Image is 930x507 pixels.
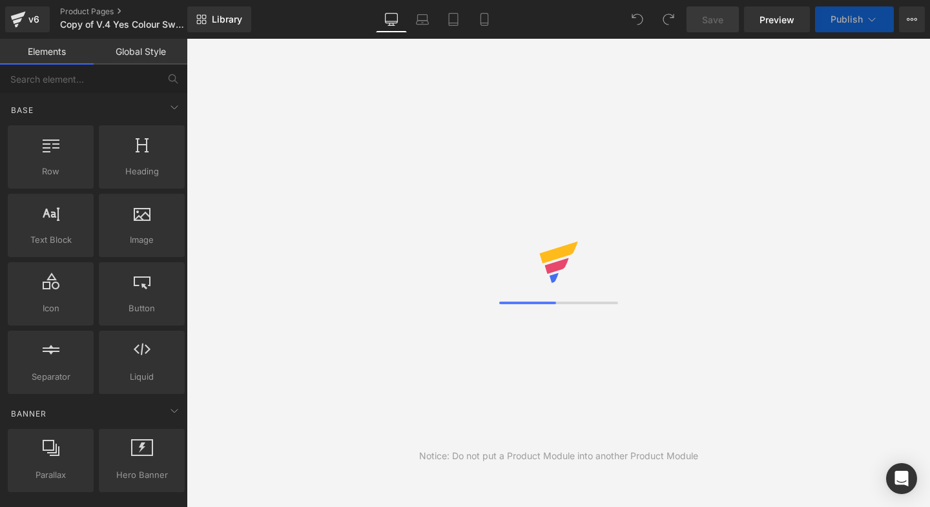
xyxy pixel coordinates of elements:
[26,11,42,28] div: v6
[625,6,650,32] button: Undo
[12,302,90,315] span: Icon
[103,233,181,247] span: Image
[5,6,50,32] a: v6
[376,6,407,32] a: Desktop
[831,14,863,25] span: Publish
[886,463,917,494] div: Open Intercom Messenger
[656,6,681,32] button: Redo
[103,302,181,315] span: Button
[10,104,35,116] span: Base
[12,370,90,384] span: Separator
[469,6,500,32] a: Mobile
[759,13,794,26] span: Preview
[10,408,48,420] span: Banner
[212,14,242,25] span: Library
[12,165,90,178] span: Row
[103,165,181,178] span: Heading
[103,370,181,384] span: Liquid
[744,6,810,32] a: Preview
[60,19,184,30] span: Copy of V.4 Yes Colour Swatch_ Loungewear Template
[94,39,187,65] a: Global Style
[419,449,698,463] div: Notice: Do not put a Product Module into another Product Module
[407,6,438,32] a: Laptop
[438,6,469,32] a: Tablet
[815,6,894,32] button: Publish
[60,6,209,17] a: Product Pages
[12,233,90,247] span: Text Block
[899,6,925,32] button: More
[103,468,181,482] span: Hero Banner
[12,468,90,482] span: Parallax
[702,13,723,26] span: Save
[187,6,251,32] a: New Library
